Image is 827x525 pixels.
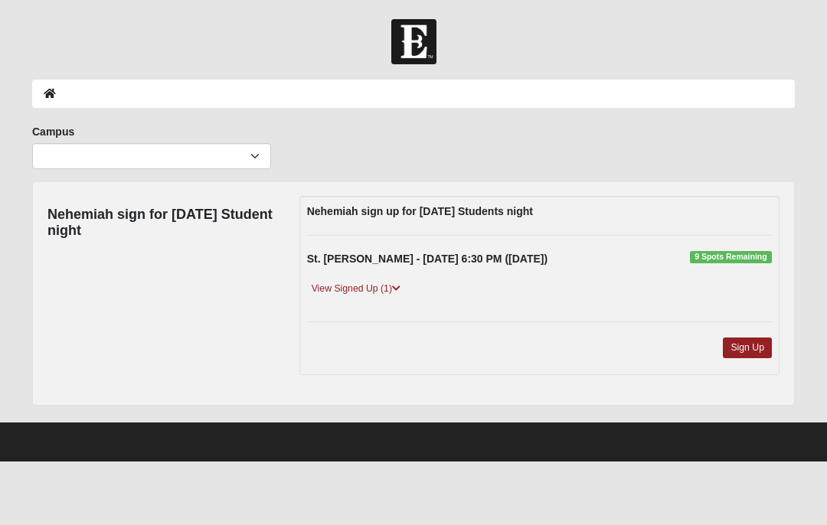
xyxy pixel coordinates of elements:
[47,207,276,240] h4: Nehemiah sign for [DATE] Student night
[391,19,436,64] img: Church of Eleven22 Logo
[32,124,74,139] label: Campus
[690,251,772,263] span: 9 Spots Remaining
[307,253,548,265] strong: St. [PERSON_NAME] - [DATE] 6:30 PM ([DATE])
[307,205,533,217] strong: Nehemiah sign up for [DATE] Students night
[723,337,772,358] a: Sign Up
[307,281,405,297] a: View Signed Up (1)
